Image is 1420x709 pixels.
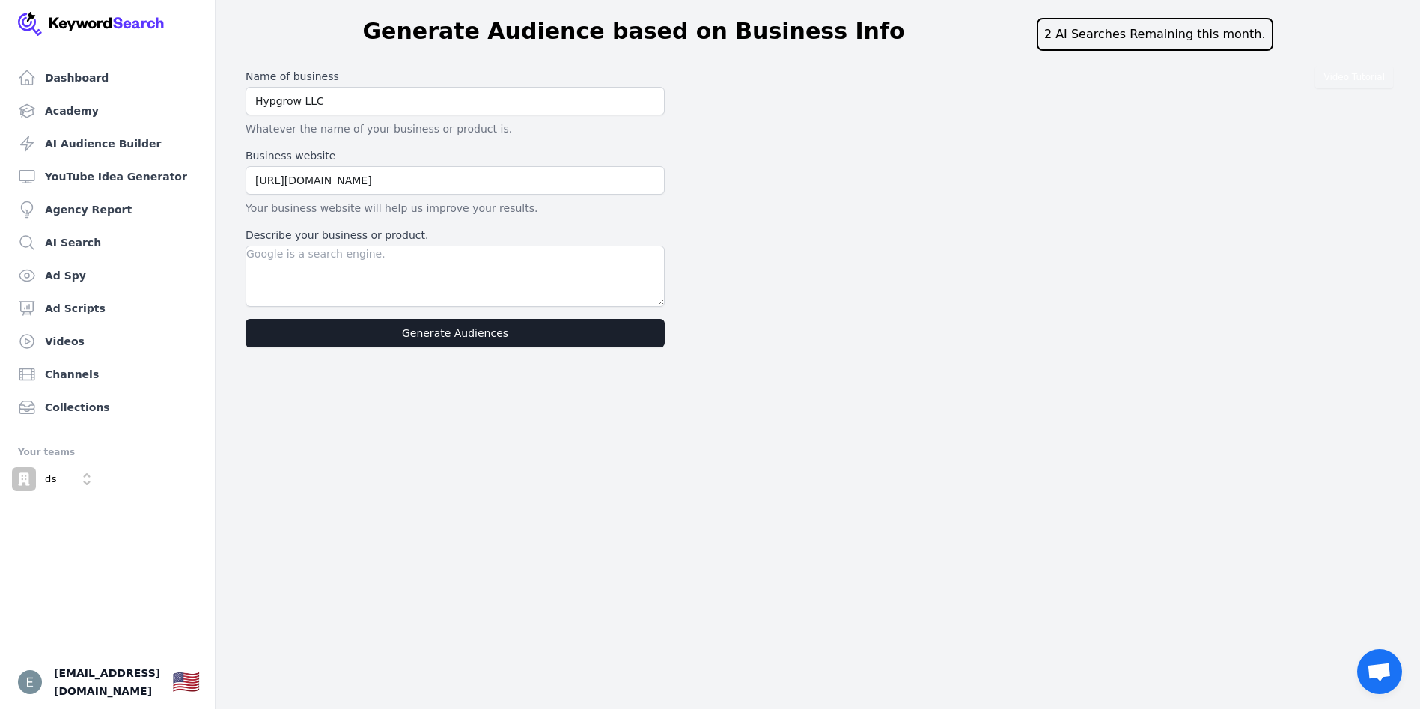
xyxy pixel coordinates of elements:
a: Collections [12,392,203,422]
button: Open organization switcher [12,467,99,491]
div: 2 AI Searches Remaining this month. [1037,18,1273,51]
a: YouTube Idea Generator [12,162,203,192]
p: Whatever the name of your business or product is. [246,121,665,136]
button: Generate Audiences [246,319,665,347]
img: Emmanuel Abishai [18,670,42,694]
a: Agency Report [12,195,203,225]
label: Business website [246,148,665,163]
a: Videos [12,326,203,356]
img: ds [12,467,36,491]
h1: Generate Audience based on Business Info [363,18,905,51]
a: AI Search [12,228,203,258]
input: Google [246,87,665,115]
a: Academy [12,96,203,126]
div: Your teams [18,443,197,461]
button: Open user button [18,670,42,694]
a: Ad Spy [12,261,203,290]
a: Channels [12,359,203,389]
button: 🇺🇸 [172,667,200,697]
div: Open chat [1357,649,1402,694]
button: Video Tutorial [1315,66,1393,88]
label: Describe your business or product. [246,228,665,243]
p: Your business website will help us improve your results. [246,201,665,216]
img: Your Company [18,12,165,36]
a: Dashboard [12,63,203,93]
span: [EMAIL_ADDRESS][DOMAIN_NAME] [54,664,160,700]
input: https://google.com [246,166,665,195]
p: ds [45,472,57,486]
label: Name of business [246,69,665,84]
div: 🇺🇸 [172,669,200,696]
a: AI Audience Builder [12,129,203,159]
a: Ad Scripts [12,293,203,323]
